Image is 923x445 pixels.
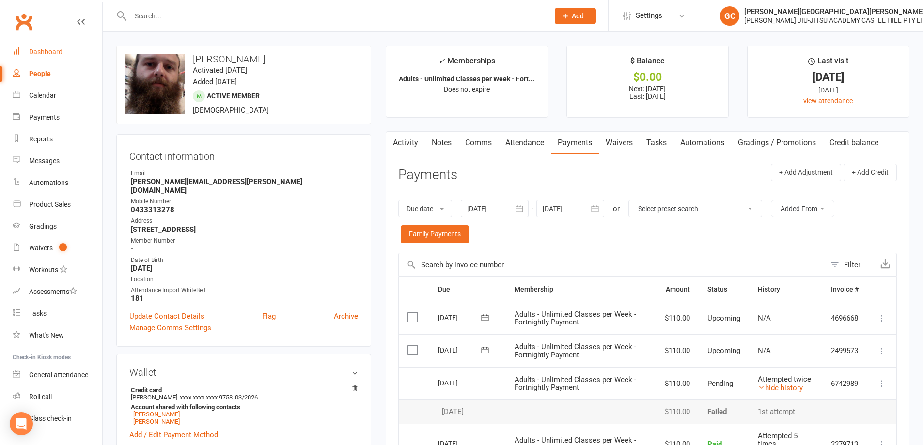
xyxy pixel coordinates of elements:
span: 03/2026 [235,394,258,401]
div: Last visit [808,55,848,72]
span: N/A [758,314,771,322]
td: $110.00 [656,367,699,400]
div: $ Balance [630,55,665,72]
div: Dashboard [29,48,63,56]
strong: - [131,245,358,253]
div: or [613,203,620,215]
a: Calendar [13,85,102,107]
div: Member Number [131,236,358,246]
div: What's New [29,331,64,339]
a: What's New [13,324,102,346]
a: Add / Edit Payment Method [129,429,218,441]
a: General attendance kiosk mode [13,364,102,386]
a: [PERSON_NAME] [133,418,180,425]
h3: [PERSON_NAME] [125,54,363,64]
h3: Payments [398,168,457,183]
div: [DATE] [438,375,483,390]
div: Email [131,169,358,178]
input: Search... [127,9,542,23]
strong: Account shared with following contacts [131,403,353,411]
div: Open Intercom Messenger [10,412,33,435]
p: Next: [DATE] Last: [DATE] [576,85,720,100]
th: Invoice # [822,277,867,302]
button: Added From [771,200,834,217]
th: Due [429,277,506,302]
span: Attempted twice [758,375,811,384]
time: Added [DATE] [193,77,237,86]
button: Add [555,8,596,24]
a: Credit balance [823,132,885,154]
button: + Add Adjustment [771,164,841,181]
a: Payments [551,132,599,154]
div: Automations [29,179,68,186]
div: Assessments [29,288,77,295]
a: [PERSON_NAME] [133,411,180,418]
span: [DEMOGRAPHIC_DATA] [193,106,269,115]
a: Class kiosk mode [13,408,102,430]
time: Activated [DATE] [193,66,247,75]
div: [DATE] [438,408,497,416]
th: History [749,277,822,302]
div: Class check-in [29,414,72,422]
div: General attendance [29,371,88,379]
a: Gradings / Promotions [731,132,823,154]
a: Waivers 1 [13,237,102,259]
input: Search by invoice number [399,253,826,276]
div: Waivers [29,244,53,252]
a: Manage Comms Settings [129,322,211,334]
div: Roll call [29,393,52,400]
span: Pending [707,379,733,388]
span: Upcoming [707,314,740,322]
a: Update Contact Details [129,310,204,322]
td: $110.00 [656,334,699,367]
a: Clubworx [12,10,36,34]
td: 1st attempt [749,399,822,424]
td: Failed [699,399,749,424]
td: 2499573 [822,334,867,367]
strong: [STREET_ADDRESS] [131,225,358,234]
span: Active member [207,92,260,100]
div: Filter [844,259,860,271]
div: Reports [29,135,53,143]
div: GC [720,6,739,26]
a: hide history [758,384,803,392]
div: Date of Birth [131,256,358,265]
a: Dashboard [13,41,102,63]
span: xxxx xxxx xxxx 9758 [180,394,233,401]
i: ✓ [438,57,445,66]
td: 4696668 [822,302,867,335]
th: Status [699,277,749,302]
div: Tasks [29,309,47,317]
a: Automations [13,172,102,194]
strong: [DATE] [131,264,358,273]
div: [DATE] [438,342,483,357]
a: Payments [13,107,102,128]
button: + Add Credit [844,164,897,181]
a: Messages [13,150,102,172]
a: Comms [458,132,499,154]
div: Product Sales [29,200,71,208]
a: Gradings [13,215,102,237]
a: Assessments [13,281,102,303]
a: Activity [386,132,425,154]
td: 6742989 [822,367,867,400]
strong: 0433313278 [131,205,358,214]
a: Reports [13,128,102,150]
a: Archive [334,310,358,322]
a: Flag [262,310,276,322]
img: image1742369340.png [125,54,185,114]
div: People [29,70,51,77]
a: Tasks [13,303,102,324]
div: Memberships [438,55,495,73]
span: Add [572,12,584,20]
div: Mobile Number [131,197,358,206]
a: Product Sales [13,194,102,215]
div: [DATE] [756,85,900,95]
a: Automations [673,132,731,154]
a: Tasks [640,132,673,154]
a: Attendance [499,132,551,154]
strong: 181 [131,294,358,303]
button: Due date [398,200,452,217]
a: Notes [425,132,458,154]
div: $0.00 [576,72,720,82]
